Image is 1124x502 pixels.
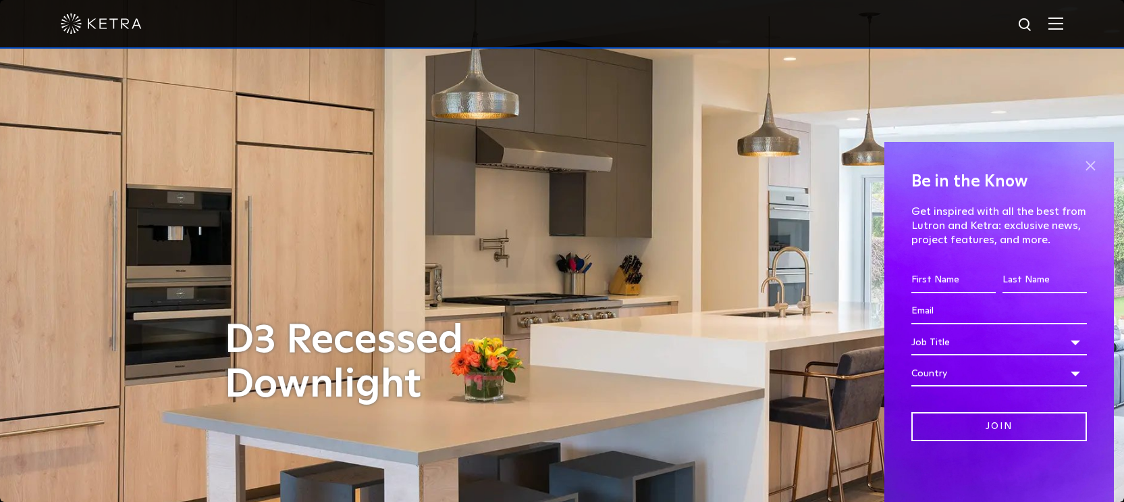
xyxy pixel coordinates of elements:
[61,14,142,34] img: ketra-logo-2019-white
[1002,268,1087,293] input: Last Name
[1048,17,1063,30] img: Hamburger%20Nav.svg
[911,268,996,293] input: First Name
[911,169,1087,195] h4: Be in the Know
[911,412,1087,441] input: Join
[911,361,1087,386] div: Country
[911,205,1087,247] p: Get inspired with all the best from Lutron and Ketra: exclusive news, project features, and more.
[1017,17,1034,34] img: search icon
[225,318,569,407] h1: D3 Recessed Downlight
[911,330,1087,355] div: Job Title
[911,299,1087,324] input: Email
